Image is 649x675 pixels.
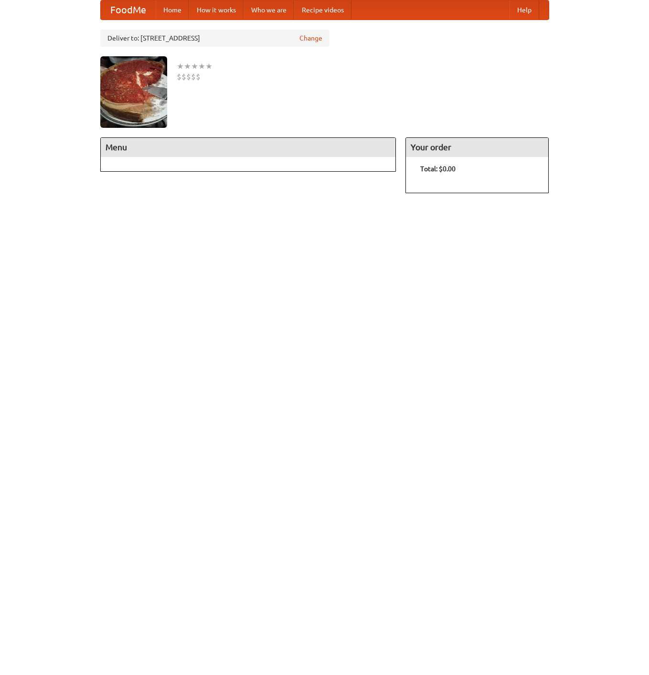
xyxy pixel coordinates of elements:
h4: Menu [101,138,396,157]
a: How it works [189,0,244,20]
li: $ [186,72,191,82]
li: $ [196,72,201,82]
a: Home [156,0,189,20]
li: ★ [198,61,205,72]
b: Total: $0.00 [420,165,456,173]
div: Deliver to: [STREET_ADDRESS] [100,30,330,47]
li: ★ [184,61,191,72]
li: ★ [177,61,184,72]
li: ★ [205,61,213,72]
a: Recipe videos [294,0,351,20]
a: Change [299,33,322,43]
h4: Your order [406,138,548,157]
li: $ [177,72,181,82]
li: $ [181,72,186,82]
a: Help [510,0,539,20]
a: Who we are [244,0,294,20]
a: FoodMe [101,0,156,20]
img: angular.jpg [100,56,167,128]
li: $ [191,72,196,82]
li: ★ [191,61,198,72]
